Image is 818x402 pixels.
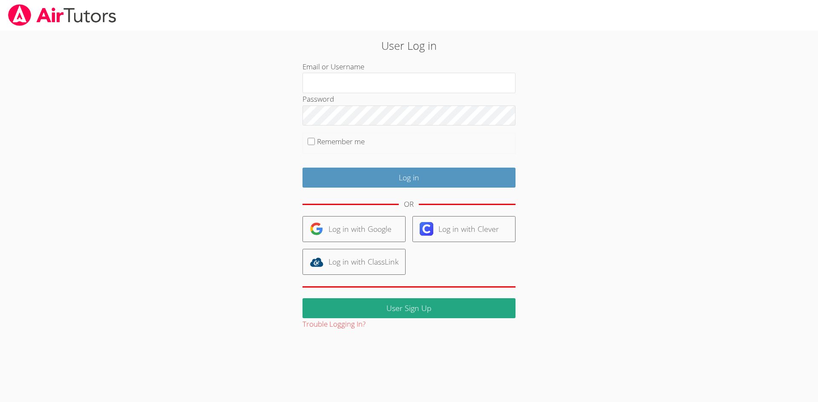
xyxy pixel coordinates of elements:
[317,137,365,146] label: Remember me
[302,298,516,318] a: User Sign Up
[420,222,433,236] img: clever-logo-6eab21bc6e7a338710f1a6ff85c0baf02591cd810cc4098c63d3a4b26e2feb20.svg
[404,198,414,211] div: OR
[302,318,366,331] button: Trouble Logging In?
[302,168,516,188] input: Log in
[7,4,117,26] img: airtutors_banner-c4298cdbf04f3fff15de1276eac7730deb9818008684d7c2e4769d2f7ddbe033.png
[302,249,406,275] a: Log in with ClassLink
[310,255,323,269] img: classlink-logo-d6bb404cc1216ec64c9a2012d9dc4662098be43eaf13dc465df04b49fa7ab582.svg
[302,216,406,242] a: Log in with Google
[302,62,364,71] label: Email or Username
[310,222,323,236] img: google-logo-50288ca7cdecda66e5e0955fdab243c47b7ad437acaf1139b6f446037453330a.svg
[188,37,630,54] h2: User Log in
[412,216,516,242] a: Log in with Clever
[302,94,334,104] label: Password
